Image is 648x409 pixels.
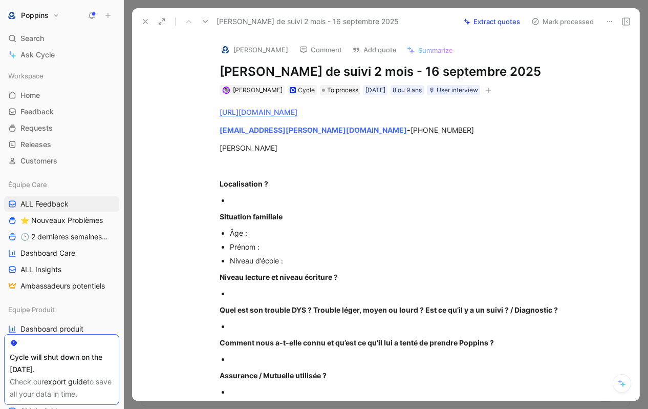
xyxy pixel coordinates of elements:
div: Workspace [4,68,119,84]
span: ⭐ Nouveaux Problèmes [20,215,103,226]
div: Prénom : [230,241,574,252]
a: [URL][DOMAIN_NAME] [220,108,297,116]
h1: Poppins [21,11,49,20]
a: Dashboard produit [4,321,119,337]
span: Releases [20,139,51,150]
div: Check our to save all your data in time. [10,376,114,400]
div: Equipe Produit [4,302,119,317]
a: 🕐 2 dernières semaines - Occurences [4,229,119,244]
div: [DATE] [365,85,385,95]
a: Requests [4,120,119,136]
strong: Assurance / Mutuelle utilisée ? [220,371,327,380]
span: Équipe Care [8,179,47,190]
span: Equipe Produit [8,304,55,315]
button: Mark processed [527,14,598,29]
span: ALL Insights [20,264,61,275]
span: Requests [20,123,53,133]
a: ALL Insights [4,262,119,277]
a: ⭐ Nouveaux Problèmes [4,213,119,228]
div: To process [320,85,360,95]
a: export guide [44,377,87,386]
div: Équipe Care [4,177,119,192]
button: Comment [295,43,347,57]
a: Ask Cycle [4,47,119,63]
span: To process [327,85,358,95]
strong: Niveau lecture et niveau écriture ? [220,273,338,281]
span: [PERSON_NAME] de suivi 2 mois - 16 septembre 2025 [217,15,399,28]
span: Search [20,32,44,45]
button: Add quote [348,43,401,57]
a: Home [4,88,119,103]
span: ALL Feedback [20,199,69,209]
a: Releases [4,137,119,152]
span: Home [20,90,40,100]
span: Ambassadeurs potentiels [20,281,105,291]
div: 🎙 User interview [429,85,478,95]
button: logo[PERSON_NAME] [215,42,293,57]
strong: Quel est son trouble DYS ? Trouble léger, moyen ou lourd ? Est ce qu’il y a un suivi ? / Diagnost... [220,305,558,314]
button: PoppinsPoppins [4,8,62,23]
div: Cycle will shut down on the [DATE]. [10,351,114,376]
strong: Comment nous a-t-elle connu et qu’est ce qu’il lui a tenté de prendre Poppins ? [220,338,494,347]
div: Niveau d’école : [230,255,574,266]
span: Feedback [20,107,54,117]
div: Équipe CareALL Feedback⭐ Nouveaux Problèmes🕐 2 dernières semaines - OccurencesDashboard CareALL I... [4,177,119,294]
span: 🕐 2 dernières semaines - Occurences [20,232,108,242]
span: Dashboard produit [20,324,83,334]
h1: [PERSON_NAME] de suivi 2 mois - 16 septembre 2025 [220,64,574,80]
strong: - [407,126,411,134]
a: Feedback [4,104,119,119]
strong: Localisation ? [220,179,268,188]
button: Extract quotes [459,14,525,29]
strong: Situation familiale [220,212,283,221]
img: logo [220,45,230,55]
div: Âge : [230,228,574,238]
a: Ambassadeurs potentiels [4,278,119,294]
span: [PERSON_NAME] [233,86,283,94]
div: Cycle [298,85,315,95]
a: Dashboard Care [4,246,119,261]
a: [EMAIL_ADDRESS][PERSON_NAME][DOMAIN_NAME] [220,126,407,134]
span: Summarize [418,46,453,55]
div: Search [4,31,119,46]
a: ALL Feedback [4,196,119,212]
div: [PHONE_NUMBER] [220,125,574,135]
img: Poppins [7,10,17,21]
span: Dashboard Care [20,248,75,258]
span: Customers [20,156,57,166]
a: Customers [4,153,119,169]
span: Ask Cycle [20,49,55,61]
img: avatar [223,87,229,93]
span: Workspace [8,71,44,81]
button: Summarize [402,43,458,57]
div: 8 ou 9 ans [393,85,422,95]
div: [PERSON_NAME] [220,142,574,153]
